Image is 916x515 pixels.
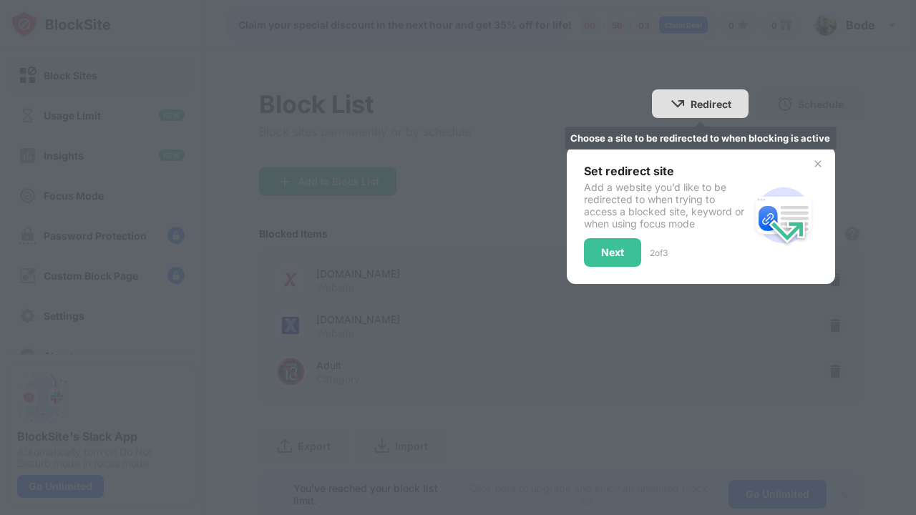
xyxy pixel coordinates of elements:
[584,164,749,178] div: Set redirect site
[812,158,824,170] img: x-button.svg
[749,181,818,250] img: redirect.svg
[584,181,749,230] div: Add a website you’d like to be redirected to when trying to access a blocked site, keyword or whe...
[601,247,624,258] div: Next
[565,127,836,149] div: Choose a site to be redirected to when blocking is active
[650,247,668,258] div: 2 of 3
[691,98,731,110] div: Redirect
